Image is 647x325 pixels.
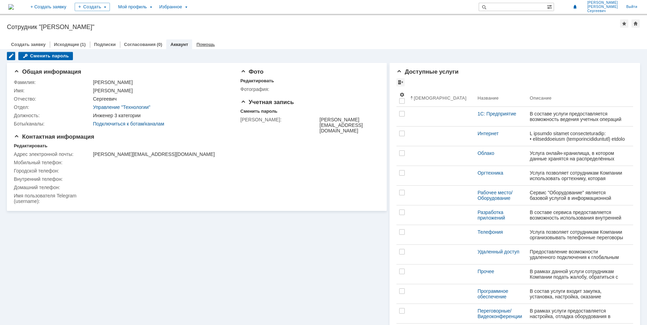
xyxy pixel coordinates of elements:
a: L ipsumdo sitamet consecteturadip: • elitseddoeiusm (temporincididuntutl) etdolo m aliq Enimadmi ... [527,127,628,146]
div: Программное обеспечение [478,288,524,299]
a: Услуга позволяет сотрудникам Компании организовывать телефонные переговоры с внутренними и внешни... [527,225,628,244]
div: Сделать домашней страницей [631,19,640,28]
a: Создать заявку [11,42,46,47]
div: [PERSON_NAME][EMAIL_ADDRESS][DOMAIN_NAME] [93,151,230,157]
div: Сергеевич [93,96,230,102]
a: Рабочее место/Оборудование [475,186,527,205]
div: Создать [75,3,110,11]
div: В составе сервиса предоставляется возможность использования внутренней компетенции для мелкомасшт... [530,210,625,298]
div: Фамилия: [14,80,92,85]
a: Перейти на домашнюю страницу [8,4,14,10]
a: Подключиться к ботам/каналам [93,121,164,127]
a: Удаленный доступ [475,245,527,264]
span: Общая информация [14,68,81,75]
span: Расширенный поиск [547,3,554,10]
span: Сергеевич [587,9,618,13]
div: В состав услуги входит закупка, установка, настройка, оказание технической поддержки базового и с... [530,288,625,316]
div: (0) [157,42,162,47]
div: Сервис "Оборудование" является базовой услугой в информационной системе ГК ОАО "ГИАП". Он предост... [530,190,625,289]
a: Телефония [475,225,527,244]
a: В рамках услуги предоставляется настройка, отладка оборудования в переговорных комнатах и оказани... [527,304,628,323]
a: Программное обеспечение [475,284,527,304]
div: [PERSON_NAME] [93,80,230,85]
div: Название [478,95,499,101]
div: Адрес электронной почты: [14,151,92,157]
a: Подписки [94,42,116,47]
div: Интернет [478,131,524,136]
div: Внутренний телефон: [14,176,92,182]
div: Редактировать [241,78,274,84]
div: Рабочее место/Оборудование [478,190,524,201]
div: Мобильный телефон: [14,160,92,165]
span: Доступные услуги [396,68,458,75]
img: logo [8,4,14,10]
div: Удаленный доступ [478,249,524,254]
div: Описание [530,95,552,101]
div: [DEMOGRAPHIC_DATA] [414,95,466,101]
div: [PERSON_NAME]: [241,117,318,122]
div: Услуга позволяет сотрудникам Компании организовывать телефонные переговоры с внутренними и внешни... [530,229,625,268]
div: Боты/каналы: [14,121,92,127]
div: В рамках данной услуги сотрудникам Компании подать жалобу, обратиться с проблемой, которая не пре... [530,269,625,291]
div: Переговорные/Видеоконференции [478,308,524,319]
div: Фотография: [241,86,318,92]
th: [DEMOGRAPHIC_DATA] [407,89,475,107]
a: Предоставление возможности удаленного подключения к глобальным системам со стороны локаций, а так... [527,245,628,264]
span: Фото [241,68,264,75]
div: 1С: Предприятие [478,111,524,117]
div: [PERSON_NAME] [93,88,230,93]
a: Переговорные/Видеоконференции [475,304,527,323]
div: (1) [80,42,86,47]
a: Сервис "Оборудование" является базовой услугой в информационной системе ГК ОАО "ГИАП". Он предост... [527,186,628,205]
div: Просмотреть архив [396,78,405,86]
span: Учетная запись [241,99,294,105]
a: Услуга онлайн-хранилища, в котором данные хранятся на распределённых серверах ЦОД (2-го уровня). ... [527,146,628,166]
a: Согласования [124,42,156,47]
div: Разработка приложений [478,210,524,221]
a: 1С: Предприятие [475,107,527,126]
a: Оргтехника [475,166,527,185]
div: Сменить пароль [241,109,278,114]
div: Редактировать [7,52,15,60]
div: Услуга позволяет сотрудникам Компании использовать оргтехнику, которая предоставляется сотруднику... [530,170,625,248]
div: Имя: [14,88,92,93]
a: В составе сервиса предоставляется возможность использования внутренней компетенции для мелкомасшт... [527,205,628,225]
a: Разработка приложений [475,205,527,225]
div: Редактировать [14,143,47,149]
div: Домашний телефон: [14,185,92,190]
span: [PERSON_NAME] [587,5,618,9]
a: В составе услуги предоставляется возможность ведения учетных операций и единой базы данных по бух... [527,107,628,126]
div: Имя пользователя Telegram (username): [14,193,92,204]
a: Прочее [475,264,527,284]
div: Сотрудник "[PERSON_NAME]" [7,24,620,30]
div: [PERSON_NAME][EMAIL_ADDRESS][DOMAIN_NAME] [320,117,377,133]
div: L ipsumdo sitamet consecteturadip: • elitseddoeiusm (temporincididuntutl) etdolo m aliq Enimadmi ... [530,131,625,230]
div: Услуга онлайн-хранилища, в котором данные хранятся на распределённых серверах ЦОД (2-го уровня). ... [530,150,625,228]
a: В состав услуги входит закупка, установка, настройка, оказание технической поддержки базового и с... [527,284,628,304]
div: В составе услуги предоставляется возможность ведения учетных операций и единой базы данных по бух... [530,111,625,155]
div: Должность: [14,113,92,118]
div: Добавить в избранное [620,19,628,28]
div: Отдел: [14,104,92,110]
div: Предоставление возможности удаленного подключения к глобальным системам со стороны локаций, а так... [530,249,625,282]
a: Услуга позволяет сотрудникам Компании использовать оргтехнику, которая предоставляется сотруднику... [527,166,628,185]
div: Городской телефон: [14,168,92,174]
a: Помощь [196,42,215,47]
span: Контактная информация [14,133,94,140]
div: Инженер 3 категории [93,113,230,118]
a: Аккаунт [170,42,188,47]
a: Исходящие [54,42,79,47]
a: Облако [475,146,527,166]
span: Настройки [399,92,405,98]
span: [PERSON_NAME] [587,1,618,5]
th: Название [475,89,527,107]
a: Интернет [475,127,527,146]
div: Облако [478,150,524,156]
a: В рамках данной услуги сотрудникам Компании подать жалобу, обратиться с проблемой, которая не пре... [527,264,628,284]
div: Отчество: [14,96,92,102]
div: Прочее [478,269,524,274]
div: Оргтехника [478,170,524,176]
a: Управление "Технологии" [93,104,150,110]
div: Телефония [478,229,524,235]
